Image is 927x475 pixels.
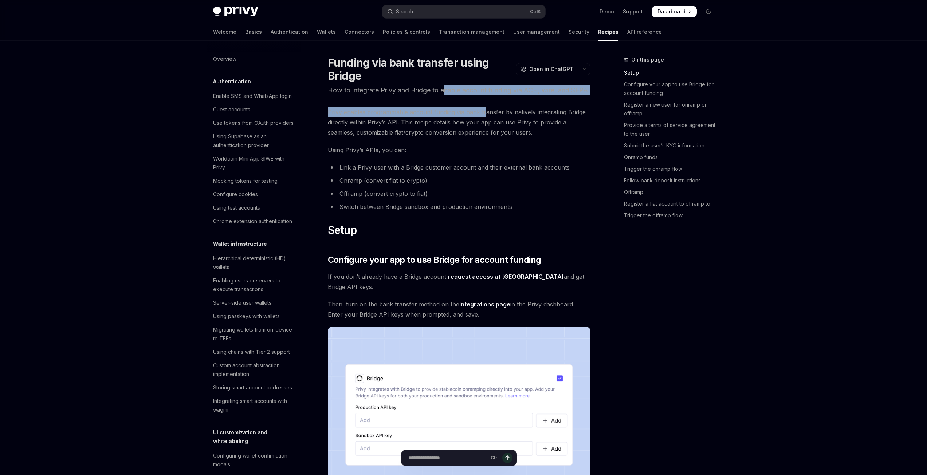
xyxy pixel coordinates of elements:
[502,453,512,463] button: Send message
[624,67,720,79] a: Setup
[207,90,301,103] a: Enable SMS and WhatsApp login
[207,188,301,201] a: Configure cookies
[207,116,301,130] a: Use tokens from OAuth providers
[213,451,296,469] div: Configuring wallet confirmation modals
[271,23,308,41] a: Authentication
[623,8,643,15] a: Support
[213,397,296,414] div: Integrating smart accounts with wagmi
[383,23,430,41] a: Policies & controls
[213,203,260,212] div: Using test accounts
[213,7,258,17] img: dark logo
[207,345,301,359] a: Using chains with Tier 2 support
[213,348,290,356] div: Using chains with Tier 2 support
[624,119,720,140] a: Provide a terms of service agreement to the user
[569,23,589,41] a: Security
[652,6,697,17] a: Dashboard
[624,210,720,221] a: Trigger the offramp flow
[624,175,720,186] a: Follow bank deposit instructions
[207,323,301,345] a: Migrating wallets from on-device to TEEs
[396,7,416,16] div: Search...
[213,132,296,150] div: Using Supabase as an authentication provider
[213,361,296,379] div: Custom account abstraction implementation
[657,8,686,15] span: Dashboard
[213,298,271,307] div: Server-side user wallets
[600,8,614,15] a: Demo
[213,23,236,41] a: Welcome
[328,189,590,199] li: Offramp (convert crypto to fiat)
[213,254,296,272] div: Hierarchical deterministic (HD) wallets
[345,23,374,41] a: Connectors
[382,5,545,18] button: Open search
[328,56,513,82] h1: Funding via bank transfer using Bridge
[213,77,251,86] h5: Authentication
[213,276,296,294] div: Enabling users or servers to execute transactions
[408,450,488,466] input: Ask a question...
[207,296,301,309] a: Server-side user wallets
[213,177,278,185] div: Mocking tokens for testing
[207,174,301,187] a: Mocking tokens for testing
[213,154,296,172] div: Worldcoin Mini App SIWE with Privy
[213,383,292,392] div: Storing smart account addresses
[448,273,564,281] a: request access at [GEOGRAPHIC_DATA]
[328,299,590,320] span: Then, turn on the bank transfer method on the in the Privy dashboard. Enter your Bridge API keys ...
[245,23,262,41] a: Basics
[703,6,714,17] button: Toggle dark mode
[459,301,510,308] a: Integrations page
[207,103,301,116] a: Guest accounts
[207,130,301,152] a: Using Supabase as an authentication provider
[213,92,292,100] div: Enable SMS and WhatsApp login
[513,23,560,41] a: User management
[207,310,301,323] a: Using passkeys with wallets
[328,85,590,95] p: How to integrate Privy and Bridge to enable account funding via ACH, wire, and SEPA
[207,395,301,416] a: Integrating smart accounts with wagmi
[213,55,236,63] div: Overview
[207,381,301,394] a: Storing smart account addresses
[213,105,250,114] div: Guest accounts
[624,186,720,198] a: Offramp
[213,325,296,343] div: Migrating wallets from on-device to TEEs
[328,254,541,266] span: Configure your app to use Bridge for account funding
[598,23,618,41] a: Recipes
[624,99,720,119] a: Register a new user for onramp or offramp
[624,140,720,151] a: Submit the user’s KYC information
[328,162,590,173] li: Link a Privy user with a Bridge customer account and their external bank accounts
[207,252,301,274] a: Hierarchical deterministic (HD) wallets
[631,55,664,64] span: On this page
[624,198,720,210] a: Register a fiat account to offramp to
[207,359,301,381] a: Custom account abstraction implementation
[624,79,720,99] a: Configure your app to use Bridge for account funding
[328,175,590,186] li: Onramp (convert fiat to crypto)
[317,23,336,41] a: Wallets
[328,202,590,212] li: Switch between Bridge sandbox and production environments
[530,9,541,15] span: Ctrl K
[207,52,301,66] a: Overview
[207,449,301,471] a: Configuring wallet confirmation modals
[207,201,301,214] a: Using test accounts
[328,223,357,237] span: Setup
[439,23,504,41] a: Transaction management
[624,151,720,163] a: Onramp funds
[213,312,280,321] div: Using passkeys with wallets
[213,217,292,226] div: Chrome extension authentication
[207,215,301,228] a: Chrome extension authentication
[627,23,662,41] a: API reference
[328,107,590,138] span: Privy enables programmable account funding via bank transfer by natively integrating Bridge direc...
[213,240,267,248] h5: Wallet infrastructure
[213,119,294,127] div: Use tokens from OAuth providers
[624,163,720,175] a: Trigger the onramp flow
[207,274,301,296] a: Enabling users or servers to execute transactions
[213,190,258,199] div: Configure cookies
[328,145,590,155] span: Using Privy’s APIs, you can:
[529,66,574,73] span: Open in ChatGPT
[516,63,578,75] button: Open in ChatGPT
[207,152,301,174] a: Worldcoin Mini App SIWE with Privy
[213,428,301,446] h5: UI customization and whitelabeling
[328,272,590,292] span: If you don’t already have a Bridge account, and get Bridge API keys.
